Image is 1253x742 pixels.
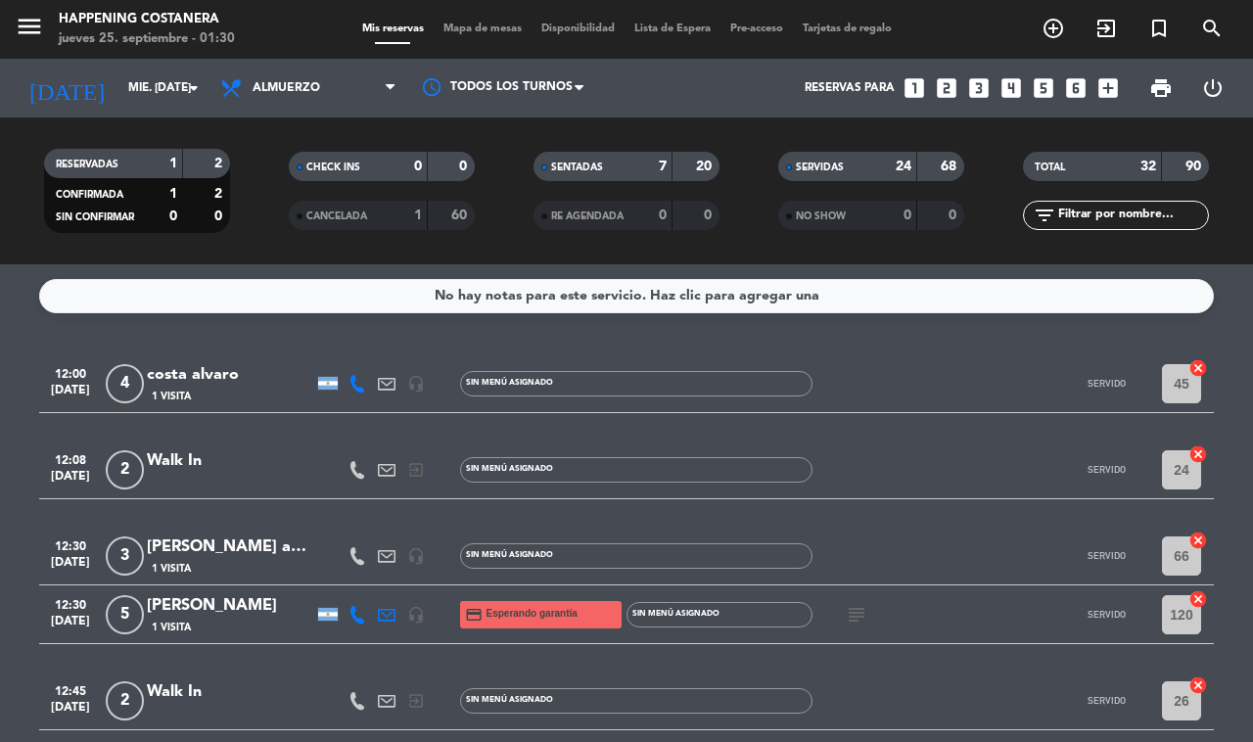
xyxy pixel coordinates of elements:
[10,335,174,367] div: [PERSON_NAME]
[639,134,757,173] button: ARRIBADA
[1059,586,1060,604] div: 105
[1088,609,1126,620] span: SERVIDO
[152,620,191,635] span: 1 Visita
[335,224,336,242] div: 122
[552,369,553,387] div: 130
[516,134,633,173] button: ARRIBADA PARCIAL
[551,211,624,221] span: RE AGENDADA
[147,448,313,474] div: Walk In
[46,701,95,723] span: [DATE]
[1057,450,1155,489] button: SERVIDO
[1204,297,1205,314] div: 94
[407,375,425,393] i: headset_mic
[106,536,144,576] span: 3
[1132,441,1133,459] div: 107
[607,514,619,532] div: 4
[897,369,908,387] div: 4
[59,10,235,29] div: Happening Costanera
[713,32,821,43] span: Tarjetas de regalo
[679,369,691,387] div: 6
[1186,59,1238,117] div: LOG OUT
[679,659,691,676] div: 4
[353,32,451,43] span: Mapa de mesas
[1188,531,1208,550] i: cancel
[679,297,691,314] div: 6
[200,127,235,162] button: close
[390,224,401,242] div: 6
[1200,17,1224,40] i: search
[95,472,235,503] span: [EMAIL_ADDRESS][DOMAIN_NAME]
[106,681,144,720] span: 2
[1140,160,1156,173] strong: 32
[1035,162,1065,172] span: TOTAL
[46,592,95,615] span: 12:30
[625,441,626,459] div: 117
[904,209,911,222] strong: 0
[842,441,843,459] div: 11
[200,420,235,455] i: attach_money
[1132,369,1133,387] div: 108
[720,23,793,34] span: Pre-acceso
[1204,139,1240,168] button: close
[949,209,960,222] strong: 0
[1031,75,1056,101] i: looks_5
[842,659,843,676] div: 44
[56,160,118,169] span: RESERVADAS
[796,211,846,221] span: NO SHOW
[88,575,234,606] span: NO SHOW: 300000 ARS
[390,369,401,387] div: 2
[335,297,336,314] div: 134
[929,79,947,97] span: check_box_outline_blank
[1057,364,1155,403] button: SERVIDO
[1128,77,1253,100] i: power_settings_new
[534,369,546,387] div: 2
[607,297,619,314] div: 2
[214,157,226,170] strong: 2
[182,76,206,100] i: arrow_drop_down
[824,297,836,314] div: 2
[10,472,235,503] a: mail_outline[EMAIL_ADDRESS][DOMAIN_NAME]
[262,441,263,459] div: 125
[147,534,313,560] div: [PERSON_NAME] amex
[317,369,329,387] div: 6
[1150,139,1186,168] button: power_input
[317,297,329,314] div: 6
[824,441,836,459] div: 2
[55,198,190,220] span: CAVA_
[625,659,626,676] div: 50
[317,659,329,676] div: 4
[152,389,191,404] span: 1 Visita
[435,285,819,307] div: No hay notas para este servicio. Haz clic para agregar una
[46,470,95,492] span: [DATE]
[46,678,95,701] span: 12:45
[1007,29,1066,47] i: exit_to_app
[763,73,884,103] div: Sin sentar
[147,593,313,619] div: [PERSON_NAME]
[335,659,336,676] div: 62
[1114,297,1126,314] div: 4
[1033,204,1056,227] i: filter_list
[106,364,144,403] span: 4
[10,130,54,160] span: CAVA
[1057,549,1126,563] div: 21:00
[1095,29,1163,47] i: turned_in_not
[462,224,474,242] div: 6
[169,157,177,170] strong: 1
[1088,378,1126,389] span: SERVIDO
[414,160,422,173] strong: 0
[214,187,226,201] strong: 2
[1204,514,1205,532] div: 91
[842,297,843,314] div: 13
[200,256,235,292] button: eject
[659,160,667,173] strong: 7
[1114,441,1126,459] div: 2
[317,514,329,532] div: 4
[155,135,196,156] i: receipt
[1057,477,1126,490] div: 21:00
[1204,441,1205,459] div: 92
[106,450,144,489] span: 2
[632,610,719,618] span: Sin menú asignado
[659,209,667,222] strong: 0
